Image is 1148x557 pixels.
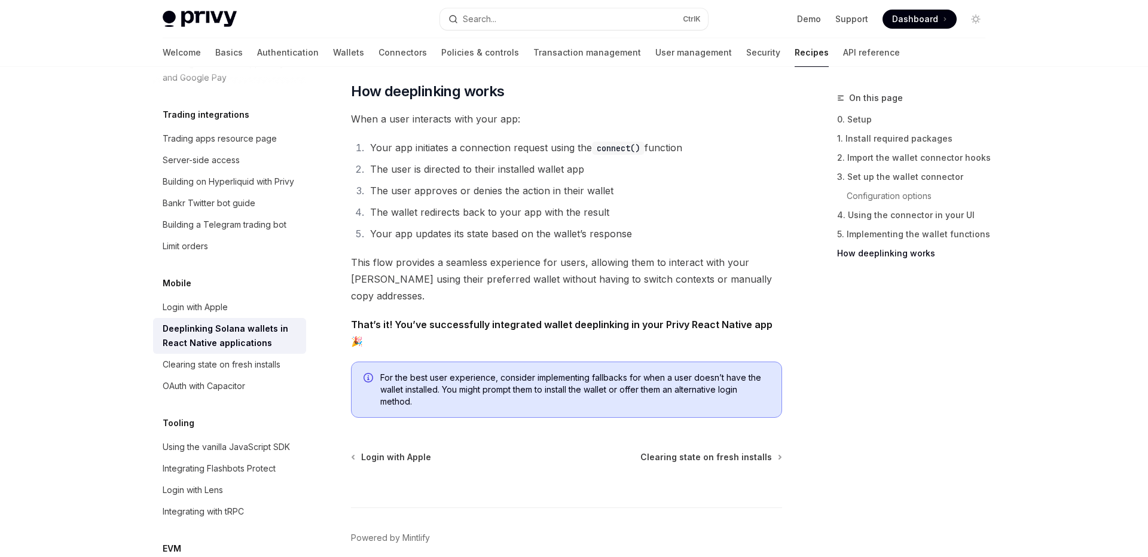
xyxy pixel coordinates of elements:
div: Integrating Flashbots Protect [163,461,276,476]
div: Building a Telegram trading bot [163,218,286,232]
a: Demo [797,13,821,25]
a: Clearing state on fresh installs [640,451,781,463]
a: Wallets [333,38,364,67]
a: Policies & controls [441,38,519,67]
img: light logo [163,11,237,27]
span: Ctrl K [683,14,701,24]
a: Powered by Mintlify [351,532,430,544]
a: Bankr Twitter bot guide [153,192,306,214]
span: Dashboard [892,13,938,25]
span: Login with Apple [361,451,431,463]
a: Limit orders [153,235,306,257]
button: Open search [440,8,708,30]
a: Integrating Flashbots Protect [153,458,306,479]
svg: Info [364,373,375,385]
span: Clearing state on fresh installs [640,451,772,463]
a: Welcome [163,38,201,67]
a: Security [746,38,780,67]
a: 1. Install required packages [837,129,995,148]
a: Integrating with tRPC [153,501,306,522]
div: Integrating with tRPC [163,504,244,519]
a: Login with Apple [352,451,431,463]
a: 5. Implementing the wallet functions [837,225,995,244]
a: 0. Setup [837,110,995,129]
a: Recipes [795,38,829,67]
div: Clearing state on fresh installs [163,357,280,372]
div: Search... [463,12,496,26]
div: Deeplinking Solana wallets in React Native applications [163,322,299,350]
button: Toggle dark mode [966,10,985,29]
a: Dashboard [883,10,957,29]
a: 3. Set up the wallet connector [837,167,995,186]
div: Login with Lens [163,483,223,497]
div: Using the vanilla JavaScript SDK [163,440,290,454]
a: 4. Using the connector in your UI [837,206,995,225]
a: Deeplinking Solana wallets in React Native applications [153,318,306,354]
span: When a user interacts with your app: [351,111,782,127]
div: Login with Apple [163,300,228,314]
span: On this page [849,91,903,105]
a: 2. Import the wallet connector hooks [837,148,995,167]
code: connect() [592,142,645,155]
a: Login with Apple [153,296,306,318]
h5: Tooling [163,416,194,430]
h5: EVM [163,541,181,556]
a: Basics [215,38,243,67]
li: Your app initiates a connection request using the function [367,139,782,156]
div: OAuth with Capacitor [163,379,245,393]
a: Trading apps resource page [153,128,306,149]
a: Clearing state on fresh installs [153,354,306,375]
span: How deeplinking works [351,82,504,101]
div: Server-side access [163,153,240,167]
li: The wallet redirects back to your app with the result [367,204,782,221]
li: The user approves or denies the action in their wallet [367,182,782,199]
a: Building a Telegram trading bot [153,214,306,235]
a: Building on Hyperliquid with Privy [153,171,306,192]
strong: That’s it! You’ve successfully integrated wallet deeplinking in your Privy React Native app 🎉 [351,319,773,347]
a: Configuration options [837,186,995,206]
a: Server-side access [153,149,306,171]
div: Building on Hyperliquid with Privy [163,175,294,189]
li: The user is directed to their installed wallet app [367,161,782,177]
a: API reference [843,38,900,67]
div: Limit orders [163,239,208,253]
div: Trading apps resource page [163,131,277,146]
a: Transaction management [533,38,641,67]
span: This flow provides a seamless experience for users, allowing them to interact with your [PERSON_N... [351,254,782,304]
a: Support [835,13,868,25]
a: Authentication [257,38,319,67]
a: Login with Lens [153,479,306,501]
a: OAuth with Capacitor [153,375,306,397]
li: Your app updates its state based on the wallet’s response [367,225,782,242]
h5: Mobile [163,276,191,290]
a: User management [655,38,732,67]
a: Using the vanilla JavaScript SDK [153,436,306,458]
h5: Trading integrations [163,108,249,122]
div: Bankr Twitter bot guide [163,196,255,210]
a: How deeplinking works [837,244,995,263]
span: For the best user experience, consider implementing fallbacks for when a user doesn’t have the wa... [380,372,770,408]
a: Connectors [378,38,427,67]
